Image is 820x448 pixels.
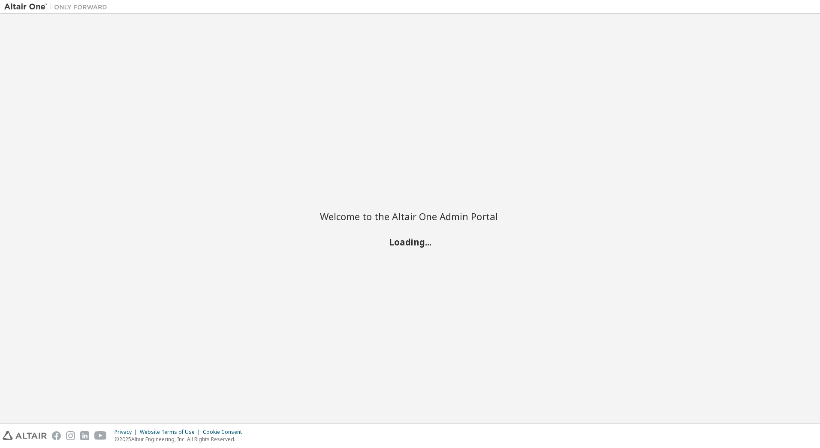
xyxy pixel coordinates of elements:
h2: Welcome to the Altair One Admin Portal [320,210,500,222]
img: facebook.svg [52,431,61,440]
img: instagram.svg [66,431,75,440]
div: Cookie Consent [203,429,247,436]
img: Altair One [4,3,112,11]
h2: Loading... [320,236,500,248]
img: linkedin.svg [80,431,89,440]
div: Privacy [115,429,140,436]
p: © 2025 Altair Engineering, Inc. All Rights Reserved. [115,436,247,443]
img: youtube.svg [94,431,107,440]
div: Website Terms of Use [140,429,203,436]
img: altair_logo.svg [3,431,47,440]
